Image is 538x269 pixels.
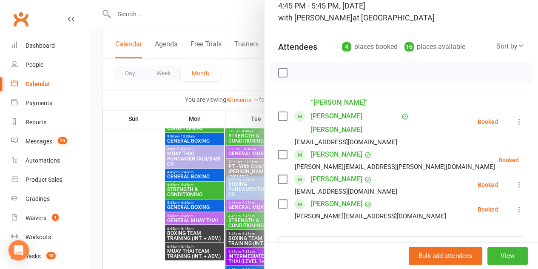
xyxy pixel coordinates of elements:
[353,13,435,22] span: at [GEOGRAPHIC_DATA]
[487,247,528,265] button: View
[11,94,90,113] a: Payments
[11,132,90,151] a: Messages 20
[342,41,398,53] div: places booked
[278,236,524,254] input: Search to add attendees
[11,74,90,94] a: Calendar
[26,80,50,87] div: Calendar
[478,182,498,188] div: Booked
[26,215,46,221] div: Waivers
[478,119,498,125] div: Booked
[11,170,90,189] a: Product Sales
[311,96,399,137] a: “[PERSON_NAME]” [PERSON_NAME] [PERSON_NAME]
[311,148,362,161] a: [PERSON_NAME]
[26,138,52,145] div: Messages
[11,209,90,228] a: Waivers 1
[404,41,465,53] div: places available
[46,252,56,259] span: 45
[409,247,482,265] button: Bulk add attendees
[295,211,446,222] div: [PERSON_NAME][EMAIL_ADDRESS][DOMAIN_NAME]
[311,172,362,186] a: [PERSON_NAME]
[498,157,519,163] div: Booked
[278,41,317,53] div: Attendees
[342,42,351,52] div: 4
[404,42,414,52] div: 16
[295,186,397,197] div: [EMAIL_ADDRESS][DOMAIN_NAME]
[52,214,59,221] span: 1
[11,36,90,55] a: Dashboard
[478,206,498,212] div: Booked
[26,157,60,164] div: Automations
[26,100,52,106] div: Payments
[496,41,524,52] div: Sort by
[295,161,495,172] div: [PERSON_NAME][EMAIL_ADDRESS][PERSON_NAME][DOMAIN_NAME]
[11,228,90,247] a: Workouts
[26,176,62,183] div: Product Sales
[58,137,67,144] span: 20
[278,13,353,22] span: with [PERSON_NAME]
[10,9,31,30] a: Clubworx
[26,42,55,49] div: Dashboard
[26,61,43,68] div: People
[26,195,50,202] div: Gradings
[311,197,362,211] a: [PERSON_NAME]
[9,240,29,260] div: Open Intercom Messenger
[295,137,397,148] div: [EMAIL_ADDRESS][DOMAIN_NAME]
[26,253,41,260] div: Tasks
[11,247,90,266] a: Tasks 45
[26,234,51,240] div: Workouts
[11,55,90,74] a: People
[11,113,90,132] a: Reports
[11,189,90,209] a: Gradings
[11,151,90,170] a: Automations
[26,119,46,126] div: Reports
